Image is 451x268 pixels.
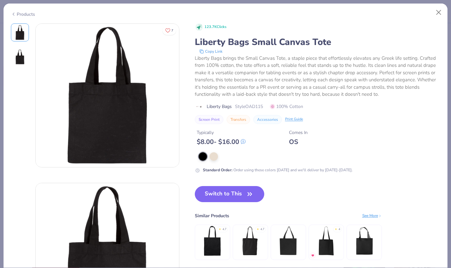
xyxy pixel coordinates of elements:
[219,227,221,230] div: ★
[171,29,173,32] span: 7
[36,24,179,167] img: Front
[338,227,340,232] div: 4
[197,226,228,256] img: BAGedge 6 oz. Canvas Promo Tote
[12,25,28,40] img: Front
[203,167,353,173] div: Order using these colors [DATE] and we'll deliver by [DATE]-[DATE].
[433,6,445,19] button: Close
[260,227,264,232] div: 4.7
[162,26,176,35] button: Like
[349,226,379,256] img: Econscious Organic Cotton Large Twill Tote
[227,115,250,124] button: Transfers
[195,115,223,124] button: Screen Print
[362,213,382,219] div: See More
[222,227,226,232] div: 4.7
[197,138,246,146] div: $ 8.00 - $ 16.00
[289,138,308,146] div: OS
[203,167,232,173] strong: Standard Order :
[195,55,440,98] div: Liberty Bags brings the Small Canvas Tote, a staple piece that effortlessly elevates any Greek li...
[195,186,265,202] button: Switch to This
[273,226,303,256] img: Liberty Bags Isabelle Canvas Tote
[253,115,282,124] button: Accessories
[11,11,35,18] div: Products
[197,129,246,136] div: Typically
[204,24,226,30] span: 123.7K Clicks
[311,226,341,256] img: Liberty Bags Madison Basic Tote
[335,227,337,230] div: ★
[311,254,315,257] img: MostFav.gif
[207,103,232,110] span: Liberty Bags
[195,36,440,48] div: Liberty Bags Small Canvas Tote
[197,48,224,55] button: copy to clipboard
[285,117,303,122] div: Print Guide
[257,227,259,230] div: ★
[289,129,308,136] div: Comes In
[270,103,303,110] span: 100% Cotton
[12,49,28,65] img: Back
[195,104,203,109] img: brand logo
[195,212,229,219] div: Similar Products
[235,103,263,110] span: Style OAD115
[235,226,266,256] img: Liberty Bags Susan Canvas Tote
